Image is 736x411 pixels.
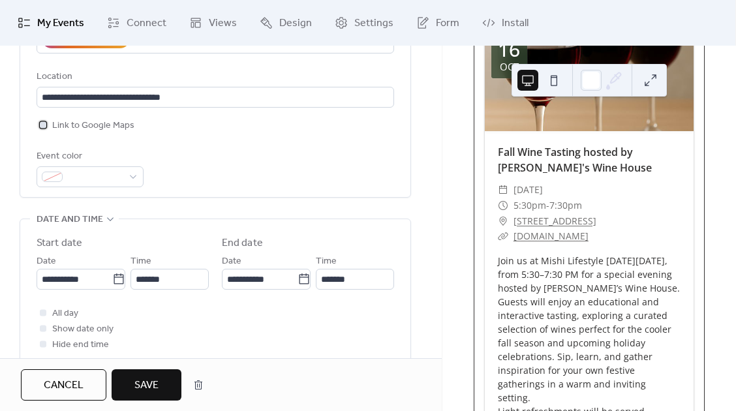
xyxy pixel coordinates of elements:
span: 5:30pm [514,198,546,213]
a: [STREET_ADDRESS] [514,213,596,229]
a: Fall Wine Tasting hosted by [PERSON_NAME]'s Wine House [498,145,652,175]
span: Install [502,16,529,31]
div: End date [222,236,263,251]
span: Date [222,254,241,269]
a: Connect [97,5,176,40]
a: Settings [325,5,403,40]
a: Design [250,5,322,40]
div: Event color [37,149,141,164]
button: AI Assistant [42,29,130,48]
span: Link to Google Maps [52,118,134,134]
a: Form [406,5,469,40]
button: Cancel [21,369,106,401]
div: ​ [498,182,508,198]
div: Oct [500,62,519,72]
div: ​ [498,213,508,229]
div: AI Assistant [66,31,121,47]
button: Save [112,369,181,401]
span: [DATE] [514,182,543,198]
div: ​ [498,228,508,244]
span: My Events [37,16,84,31]
div: Location [37,69,391,85]
a: My Events [8,5,94,40]
a: Views [179,5,247,40]
a: Install [472,5,538,40]
span: Date [37,254,56,269]
span: Design [279,16,312,31]
span: Save [134,378,159,393]
span: Connect [127,16,166,31]
span: - [546,198,549,213]
span: Views [209,16,237,31]
div: 16 [498,40,520,59]
span: Time [130,254,151,269]
span: 7:30pm [549,198,582,213]
span: All day [52,306,78,322]
div: Start date [37,236,82,251]
span: Settings [354,16,393,31]
span: Cancel [44,378,84,393]
a: [DOMAIN_NAME] [514,230,589,242]
span: Show date only [52,322,114,337]
span: Form [436,16,459,31]
span: Hide end time [52,337,109,353]
span: Date and time [37,212,103,228]
div: ​ [498,198,508,213]
span: Time [316,254,337,269]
